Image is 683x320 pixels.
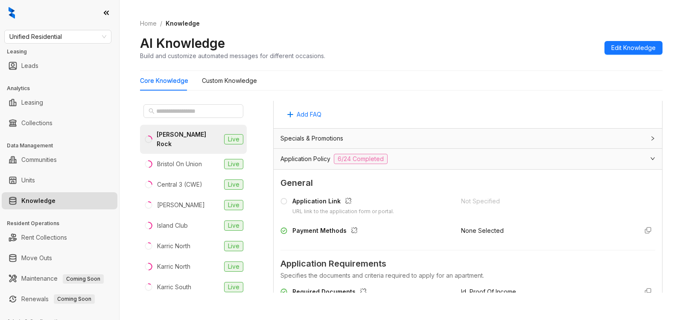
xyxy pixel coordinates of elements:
span: Coming Soon [54,294,95,304]
span: Specials & Promotions [280,134,343,143]
div: [PERSON_NAME] [157,200,205,210]
span: Knowledge [166,20,200,27]
div: Build and customize automated messages for different occasions. [140,51,325,60]
li: Leads [2,57,117,74]
li: Move Outs [2,250,117,267]
a: Home [138,19,158,28]
h2: AI Knowledge [140,35,225,51]
div: Central 3 (CWE) [157,180,202,189]
span: Live [224,159,243,169]
span: Live [224,179,243,190]
li: Leasing [2,94,117,111]
div: Application Link [292,197,394,208]
a: RenewalsComing Soon [21,291,95,308]
div: Bristol On Union [157,159,202,169]
h3: Leasing [7,48,119,56]
span: Live [224,134,243,144]
div: Specifies the documents and criteria required to apply for an apartment. [280,271,655,280]
a: Knowledge [21,192,55,209]
a: Units [21,172,35,189]
span: Application Requirements [280,257,655,270]
h3: Resident Operations [7,220,119,227]
h3: Data Management [7,142,119,150]
span: Id, Proof Of Income [461,288,516,295]
span: collapsed [650,136,655,141]
h3: Analytics [7,85,119,92]
div: Payment Methods [292,226,361,237]
span: Unified Residential [9,30,106,43]
div: Specials & Promotions [274,129,662,148]
li: / [160,19,162,28]
span: Live [224,282,243,292]
a: Move Outs [21,250,52,267]
li: Knowledge [2,192,117,209]
div: Island Club [157,221,188,230]
span: General [280,176,655,190]
div: URL link to the application form or portal. [292,208,394,216]
span: Live [224,241,243,251]
div: Not Specified [461,197,631,206]
li: Rent Collections [2,229,117,246]
span: Edit Knowledge [611,43,656,53]
a: Collections [21,114,53,132]
div: Application Policy6/24 Completed [274,149,662,169]
span: Application Policy [280,154,330,164]
a: Communities [21,151,57,168]
div: Custom Knowledge [202,76,257,85]
li: Collections [2,114,117,132]
li: Maintenance [2,270,117,287]
img: logo [9,7,15,19]
button: Add FAQ [280,108,328,121]
a: Leasing [21,94,43,111]
span: expanded [650,156,655,161]
span: Live [224,220,243,231]
li: Units [2,172,117,189]
span: 6/24 Completed [334,154,388,164]
div: Core Knowledge [140,76,188,85]
span: Live [224,261,243,272]
span: Add FAQ [297,110,321,119]
div: [PERSON_NAME] Rock [157,130,221,149]
a: Rent Collections [21,229,67,246]
span: Coming Soon [63,274,104,284]
span: Live [224,200,243,210]
span: search [149,108,155,114]
li: Renewals [2,291,117,308]
button: Edit Knowledge [604,41,663,55]
div: Karric South [157,282,191,292]
a: Leads [21,57,38,74]
span: None Selected [461,227,504,234]
div: Karric North [157,262,190,271]
div: Required Documents [292,287,419,298]
div: Karric North [157,241,190,251]
li: Communities [2,151,117,168]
